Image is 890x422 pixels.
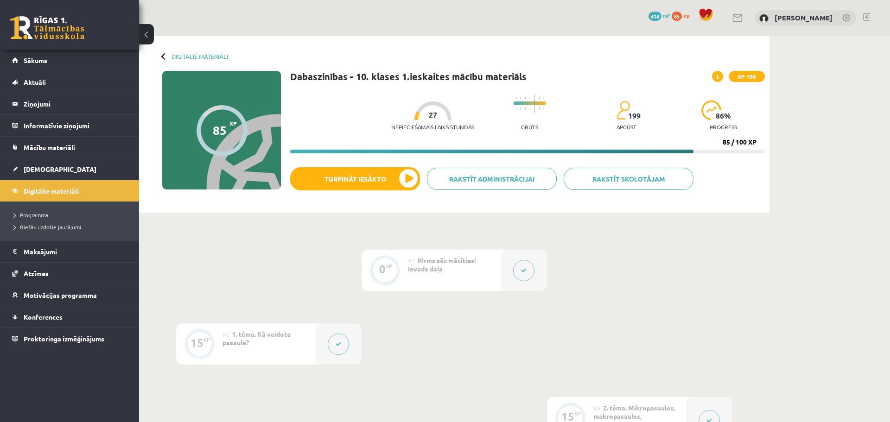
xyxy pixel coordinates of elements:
span: [DEMOGRAPHIC_DATA] [24,165,96,173]
img: icon-short-line-57e1e144782c952c97e751825c79c345078a6d821885a25fce030b3d8c18986b.svg [515,107,516,110]
span: mP [663,12,670,19]
a: Sākums [12,50,127,71]
img: icon-short-line-57e1e144782c952c97e751825c79c345078a6d821885a25fce030b3d8c18986b.svg [520,107,521,110]
span: Atzīmes [24,269,49,277]
legend: Maksājumi [24,241,127,262]
a: 414 mP [648,12,670,19]
div: 15 [191,339,203,347]
a: Aktuāli [12,71,127,93]
div: 15 [561,412,574,421]
span: xp [683,12,689,19]
span: Mācību materiāli [24,143,75,151]
div: 85 [213,123,227,137]
div: 0 [379,265,386,273]
span: Konferences [24,313,63,321]
div: XP [574,411,581,416]
img: Ričards Miezītis [759,14,769,23]
a: Biežāk uzdotie jautājumi [14,223,130,231]
a: Informatīvie ziņojumi [12,115,127,136]
span: XP 100 [729,71,765,82]
a: Konferences [12,306,127,328]
img: students-c634bb4e5e11cddfef0936a35e636f08e4e9abd3cc4e673bd6f9a4125e45ecb1.svg [617,101,630,120]
a: [DEMOGRAPHIC_DATA] [12,158,127,180]
a: 85 xp [672,12,694,19]
legend: Informatīvie ziņojumi [24,115,127,136]
button: Turpināt iesākto [290,167,420,190]
span: #3 [593,404,600,412]
img: icon-short-line-57e1e144782c952c97e751825c79c345078a6d821885a25fce030b3d8c18986b.svg [543,97,544,99]
a: Rakstīt skolotājam [564,168,693,190]
img: icon-short-line-57e1e144782c952c97e751825c79c345078a6d821885a25fce030b3d8c18986b.svg [520,97,521,99]
span: Sākums [24,56,47,64]
div: XP [386,264,392,269]
span: Digitālie materiāli [24,187,79,195]
div: XP [203,337,210,342]
img: icon-long-line-d9ea69661e0d244f92f715978eff75569469978d946b2353a9bb055b3ed8787d.svg [534,94,535,113]
a: Mācību materiāli [12,137,127,158]
p: progress [710,124,737,130]
a: Programma [14,211,130,219]
span: Aktuāli [24,78,46,86]
a: Ziņojumi [12,93,127,114]
a: [PERSON_NAME] [775,13,833,22]
span: 199 [628,112,641,120]
img: icon-short-line-57e1e144782c952c97e751825c79c345078a6d821885a25fce030b3d8c18986b.svg [529,97,530,99]
a: Maksājumi [12,241,127,262]
span: Motivācijas programma [24,291,97,299]
span: Proktoringa izmēģinājums [24,334,104,343]
a: Digitālie materiāli [12,180,127,202]
span: XP [229,120,237,126]
img: icon-short-line-57e1e144782c952c97e751825c79c345078a6d821885a25fce030b3d8c18986b.svg [529,107,530,110]
span: 414 [648,12,661,21]
a: Proktoringa izmēģinājums [12,328,127,349]
img: icon-short-line-57e1e144782c952c97e751825c79c345078a6d821885a25fce030b3d8c18986b.svg [543,107,544,110]
span: 86 % [716,112,731,120]
p: Grūts [521,124,538,130]
a: Rakstīt administrācijai [427,168,557,190]
span: Programma [14,211,48,219]
img: icon-short-line-57e1e144782c952c97e751825c79c345078a6d821885a25fce030b3d8c18986b.svg [525,97,526,99]
img: icon-short-line-57e1e144782c952c97e751825c79c345078a6d821885a25fce030b3d8c18986b.svg [515,97,516,99]
span: #2 [222,331,229,338]
a: Rīgas 1. Tālmācības vidusskola [10,16,84,39]
span: 1. tēma. Kā veidota pasaule? [222,330,291,346]
h1: Dabaszinības - 10. klases 1.ieskaites mācību materiāls [290,71,527,82]
p: apgūst [617,124,636,130]
img: icon-short-line-57e1e144782c952c97e751825c79c345078a6d821885a25fce030b3d8c18986b.svg [525,107,526,110]
span: 85 [672,12,682,21]
span: Pirms sāc mācīties! Ievada daļa [408,256,476,273]
a: Digitālie materiāli [172,53,228,60]
span: #1 [408,257,415,265]
a: Motivācijas programma [12,284,127,306]
img: icon-progress-161ccf0a02000e728c5f80fcf4c31c7af3da0e1684b2b1d7c360e028c24a22f1.svg [701,101,721,120]
span: Biežāk uzdotie jautājumi [14,223,81,231]
legend: Ziņojumi [24,93,127,114]
a: Atzīmes [12,263,127,284]
span: 27 [429,111,437,119]
p: Nepieciešamais laiks stundās [391,124,474,130]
